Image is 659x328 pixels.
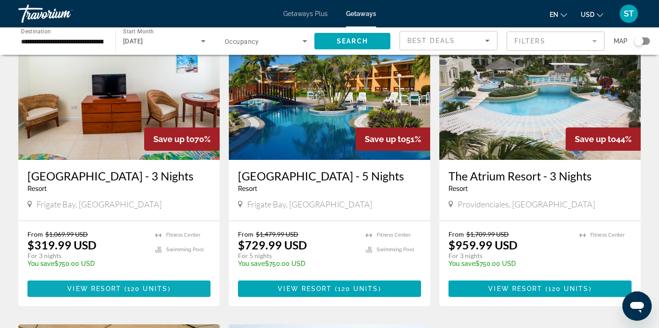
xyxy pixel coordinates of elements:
[238,169,421,183] a: [GEOGRAPHIC_DATA] - 5 Nights
[123,28,154,35] span: Start Month
[448,238,518,252] p: $959.99 USD
[507,31,605,51] button: Filter
[346,10,376,17] a: Getaways
[337,37,368,45] span: Search
[365,134,406,144] span: Save up to
[27,280,211,297] button: View Resort(120 units)
[123,37,143,45] span: [DATE]
[45,230,88,238] span: $1,069.99 USD
[622,291,652,321] iframe: Button to launch messaging window
[238,280,421,297] button: View Resort(120 units)
[550,11,558,18] span: en
[458,199,595,209] span: Providenciales, [GEOGRAPHIC_DATA]
[356,127,430,151] div: 51%
[27,238,97,252] p: $319.99 USD
[18,14,220,160] img: RM73I01X.jpg
[614,35,627,48] span: Map
[238,238,307,252] p: $729.99 USD
[238,252,357,260] p: For 5 nights
[238,260,265,267] span: You save
[581,11,594,18] span: USD
[448,185,468,192] span: Resort
[439,14,641,160] img: RGG6E01X.jpg
[144,127,220,151] div: 70%
[448,252,570,260] p: For 3 nights
[27,252,146,260] p: For 3 nights
[448,260,570,267] p: $750.00 USD
[67,285,121,292] span: View Resort
[407,37,455,44] span: Best Deals
[27,260,54,267] span: You save
[377,247,414,253] span: Swimming Pool
[166,247,204,253] span: Swimming Pool
[624,9,634,18] span: ST
[283,10,328,17] a: Getaways Plus
[581,8,603,21] button: Change currency
[27,185,47,192] span: Resort
[548,285,589,292] span: 120 units
[127,285,168,292] span: 120 units
[407,35,490,46] mat-select: Sort by
[466,230,509,238] span: $1,709.99 USD
[575,134,616,144] span: Save up to
[448,280,632,297] button: View Resort(120 units)
[27,230,43,238] span: From
[225,38,259,45] span: Occupancy
[27,169,211,183] a: [GEOGRAPHIC_DATA] - 3 Nights
[590,232,625,238] span: Fitness Center
[21,28,51,34] span: Destination
[488,285,542,292] span: View Resort
[121,285,170,292] span: ( )
[377,232,411,238] span: Fitness Center
[314,33,390,49] button: Search
[617,4,641,23] button: User Menu
[448,169,632,183] a: The Atrium Resort - 3 Nights
[37,199,162,209] span: Frigate Bay, [GEOGRAPHIC_DATA]
[338,285,378,292] span: 120 units
[566,127,641,151] div: 44%
[278,285,332,292] span: View Resort
[238,230,254,238] span: From
[256,230,298,238] span: $1,479.99 USD
[153,134,194,144] span: Save up to
[332,285,381,292] span: ( )
[18,2,110,26] a: Travorium
[238,185,257,192] span: Resort
[550,8,567,21] button: Change language
[448,260,475,267] span: You save
[448,230,464,238] span: From
[166,232,200,238] span: Fitness Center
[229,14,430,160] img: RM73E01X.jpg
[247,199,372,209] span: Frigate Bay, [GEOGRAPHIC_DATA]
[238,260,357,267] p: $750.00 USD
[27,260,146,267] p: $750.00 USD
[542,285,591,292] span: ( )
